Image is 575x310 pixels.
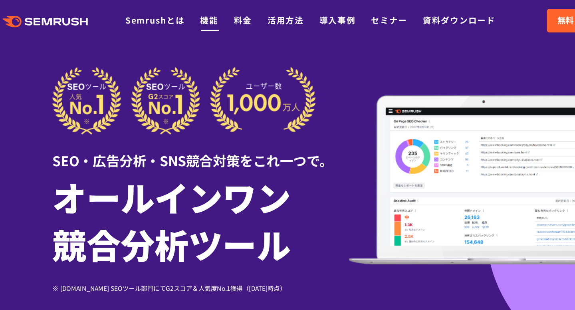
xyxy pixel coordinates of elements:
[449,11,494,21] span: 無料トライアル
[114,11,160,20] a: Semrushとは
[504,279,566,301] iframe: Help widget launcher
[508,7,569,25] a: デモを申し込む
[265,11,293,20] a: 導入事例
[198,11,212,20] a: 料金
[441,7,502,25] a: 無料トライアル
[58,134,287,207] h1: オールインワン 競合分析ツール
[359,241,437,263] a: 無料で分析する
[374,247,422,257] span: 無料で分析する
[58,219,287,227] div: ※ [DOMAIN_NAME] SEOツール部門にてG2スコア＆人気度No.1獲得（[DATE]時点）
[516,11,561,21] span: デモを申し込む
[345,11,401,20] a: 資料ダウンロード
[172,11,186,20] a: 機能
[138,241,311,263] input: ドメイン、キーワードまたはURLを入力してください
[224,11,252,20] a: 活用方法
[58,104,287,132] div: SEO・広告分析・SNS競合対策をこれ一つで。
[359,264,436,271] small: ※7日間無料でお試し。自動課金なし。
[330,246,338,256] span: JP
[305,11,333,20] a: セミナー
